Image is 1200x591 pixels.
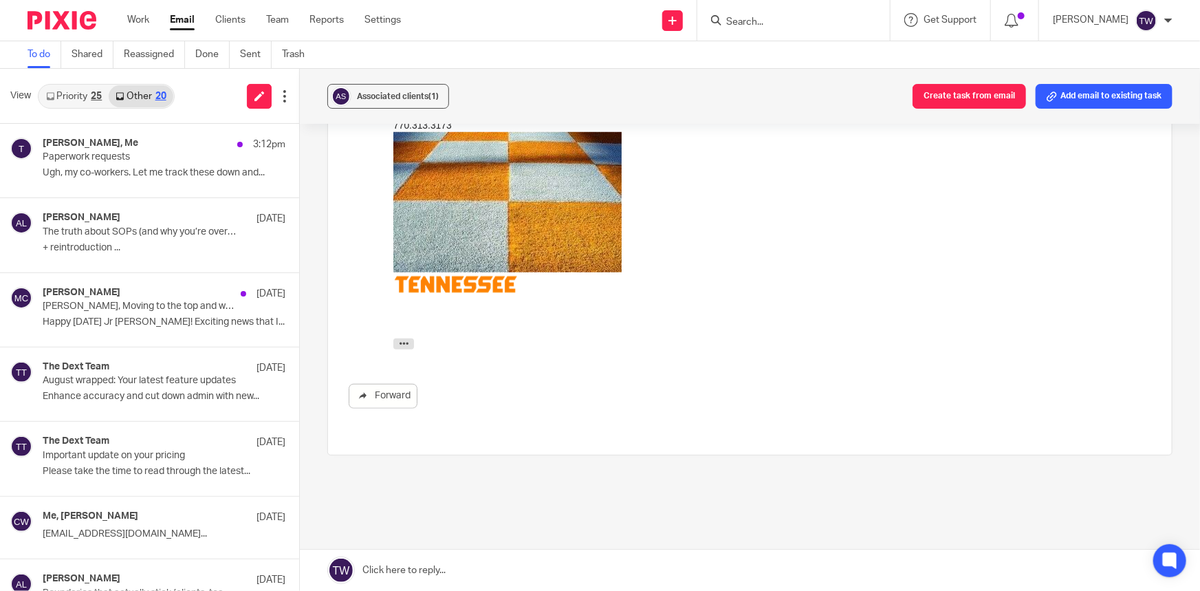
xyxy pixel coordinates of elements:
a: Settings [364,13,401,27]
p: [DATE] [257,511,285,524]
h4: The Dext Team [43,436,109,447]
a: To do [28,41,61,68]
div: 25 [91,92,102,101]
p: [DATE] [257,436,285,449]
p: [PERSON_NAME], Moving to the top and wanted to say thank you! [43,301,237,312]
p: [EMAIL_ADDRESS][DOMAIN_NAME]... [43,528,285,540]
img: svg%3E [10,138,32,160]
img: svg%3E [10,361,32,383]
p: The truth about SOPs (and why you’re overcomplicating them) [43,226,237,238]
a: Email [170,13,195,27]
a: Shared [72,41,113,68]
img: svg%3E [10,511,32,533]
a: Other20 [109,85,173,107]
a: Forward [349,384,417,409]
img: svg%3E [10,436,32,458]
img: svg%3E [1135,10,1157,32]
p: [DATE] [257,573,285,587]
a: Trash [282,41,315,68]
span: Associated clients [357,92,439,100]
img: svg%3E [10,287,32,309]
p: [DATE] [257,212,285,226]
h4: [PERSON_NAME] [43,212,120,224]
h4: Me, [PERSON_NAME] [43,511,138,522]
span: (1) [428,92,439,100]
p: August wrapped: Your latest feature updates [43,375,237,387]
a: Clients [215,13,246,27]
p: Please take the time to read through the latest... [43,466,285,477]
a: Reassigned [124,41,185,68]
img: svg%3E [331,86,351,107]
a: Work [127,13,149,27]
img: Pixie [28,11,96,30]
h4: The Dext Team [43,361,109,373]
button: Create task from email [913,84,1026,109]
p: Happy [DATE] Jr [PERSON_NAME]! Exciting news that I... [43,316,285,328]
a: Reports [309,13,344,27]
a: Priority25 [39,85,109,107]
p: [DATE] [257,361,285,375]
p: + reintroduction ... [43,242,285,254]
h4: [PERSON_NAME] [43,573,120,585]
a: Team [266,13,289,27]
span: View [10,89,31,103]
h4: [PERSON_NAME], Me [43,138,138,149]
button: Associated clients(1) [327,84,449,109]
a: Done [195,41,230,68]
img: svg%3E [10,212,32,234]
p: Important update on your pricing [43,450,237,462]
button: Add email to existing task [1036,84,1172,109]
p: 3:12pm [253,138,285,151]
p: Enhance accuracy and cut down admin with new... [43,391,285,402]
p: Paperwork requests [43,151,237,163]
p: [DATE] [257,287,285,301]
h4: [PERSON_NAME] [43,287,120,299]
p: Ugh, my co-workers. Let me track these down and... [43,167,285,179]
div: 20 [155,92,166,101]
a: Sent [240,41,272,68]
